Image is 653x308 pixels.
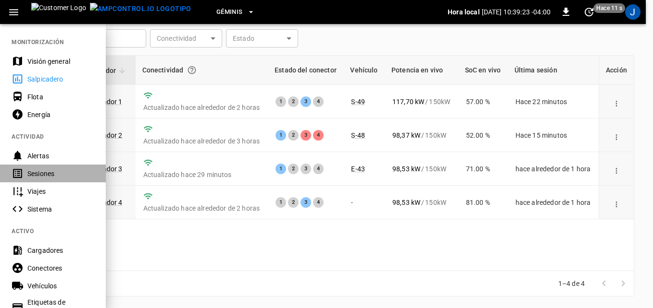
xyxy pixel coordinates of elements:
div: Alertas [27,151,94,161]
img: Customer Logo [31,3,86,21]
img: ampcontrol.io logotipo [90,3,191,15]
button: Establecer intervalo de actualización [581,4,597,20]
div: Sesiones [27,169,94,178]
div: Vehículos [27,281,94,291]
p: [DATE] 10:39:23 -04:00 [482,7,551,17]
div: Sistema [27,204,94,214]
div: Visión general [27,57,94,66]
div: Cargadores [27,246,94,255]
span: Géminis [216,7,243,18]
div: Salpicadero [27,74,94,84]
div: Conectores [27,263,94,273]
p: Hora local [448,7,480,17]
div: Flota [27,92,94,102]
div: Energía [27,110,94,119]
div: Viajes [27,187,94,196]
span: Hace 11 s [593,3,625,13]
div: icono de perfil [625,4,640,20]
